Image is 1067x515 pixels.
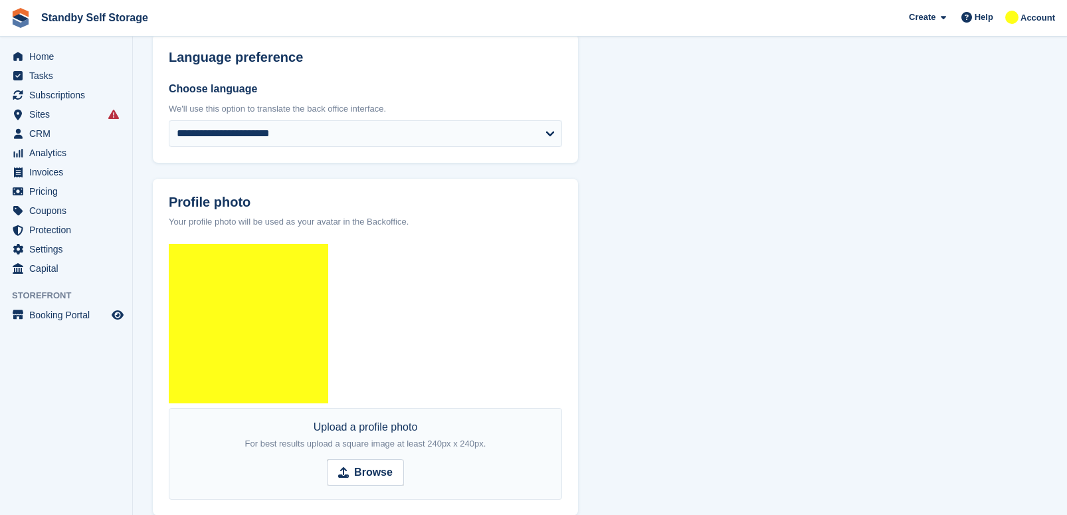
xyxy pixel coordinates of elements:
span: Tasks [29,66,109,85]
img: Glenn Fisher [1005,11,1018,24]
span: Coupons [29,201,109,220]
span: Pricing [29,182,109,201]
span: CRM [29,124,109,143]
span: Analytics [29,144,109,162]
a: menu [7,66,126,85]
a: Preview store [110,307,126,323]
a: menu [7,163,126,181]
a: menu [7,201,126,220]
span: Booking Portal [29,306,109,324]
span: Sites [29,105,109,124]
a: menu [7,259,126,278]
a: menu [7,105,126,124]
a: menu [7,306,126,324]
span: Storefront [12,289,132,302]
a: menu [7,182,126,201]
span: Settings [29,240,109,258]
span: Help [975,11,993,24]
div: We'll use this option to translate the back office interface. [169,102,562,116]
span: Protection [29,221,109,239]
label: Choose language [169,81,562,97]
a: menu [7,240,126,258]
span: Create [909,11,935,24]
a: menu [7,144,126,162]
a: menu [7,124,126,143]
label: Profile photo [169,195,562,210]
div: Upload a profile photo [245,419,486,451]
span: Account [1020,11,1055,25]
span: Capital [29,259,109,278]
a: Standby Self Storage [36,7,153,29]
a: menu [7,221,126,239]
a: menu [7,47,126,66]
a: menu [7,86,126,104]
span: Home [29,47,109,66]
h2: Language preference [169,50,562,65]
img: stora-icon-8386f47178a22dfd0bd8f6a31ec36ba5ce8667c1dd55bd0f319d3a0aa187defe.svg [11,8,31,28]
span: Invoices [29,163,109,181]
strong: Browse [354,464,393,480]
img: Yellow.jpeg [169,244,328,403]
div: Your profile photo will be used as your avatar in the Backoffice. [169,215,562,229]
i: Smart entry sync failures have occurred [108,109,119,120]
span: Subscriptions [29,86,109,104]
span: For best results upload a square image at least 240px x 240px. [245,439,486,449]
